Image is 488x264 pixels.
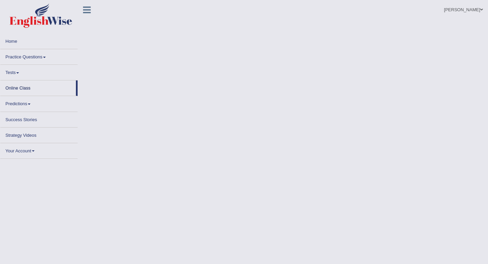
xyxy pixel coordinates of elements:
[0,96,78,109] a: Predictions
[0,80,76,94] a: Online Class
[0,65,78,78] a: Tests
[0,143,78,156] a: Your Account
[0,49,78,62] a: Practice Questions
[0,112,78,125] a: Success Stories
[0,34,78,47] a: Home
[0,128,78,141] a: Strategy Videos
